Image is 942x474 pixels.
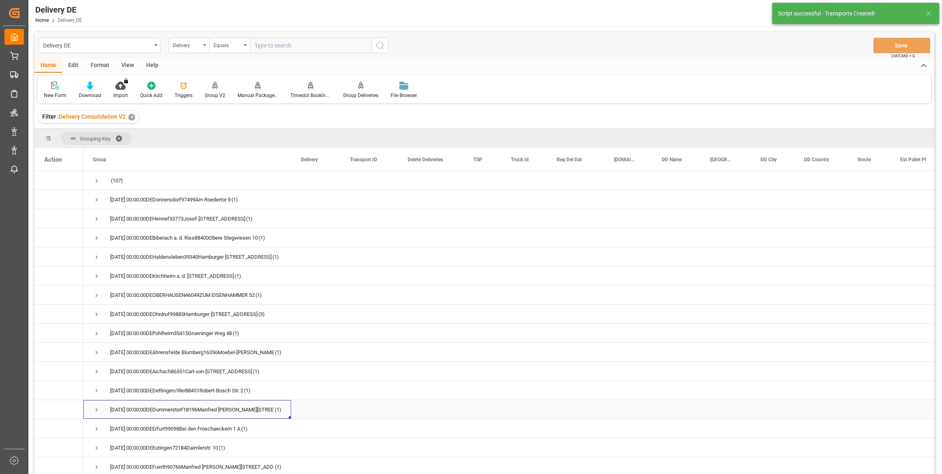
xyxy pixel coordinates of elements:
div: Group V2 [205,92,225,99]
div: [DATE] 00:00:00DEDettingen/Iller88451Robert-Bosch Str. 2 [110,381,243,400]
span: (1) [275,343,281,362]
div: Press SPACE to select this row. [35,171,83,190]
div: Delivery DE [35,4,82,16]
div: [DATE] 00:00:00DEAichach86551Carl-von-[STREET_ADDRESS] [110,362,252,381]
div: Quick Add [140,92,162,99]
div: [DATE] 00:00:00DEHennef53773Josef-[STREET_ADDRESS] [110,210,245,228]
div: Script successful - Transports Created! [778,9,918,18]
div: Help [140,59,164,73]
span: Truck Id [511,157,529,162]
a: Home [35,17,49,23]
span: Est Pallet Pl [900,157,926,162]
div: Format [84,59,115,73]
div: ✕ [128,114,135,121]
div: Press SPACE to select this row. [35,209,83,228]
div: File Browser [391,92,417,99]
span: Group [93,157,106,162]
div: Press SPACE to select this row. [35,324,83,343]
div: [DATE] 00:00:00DEDonnersdorf97499Am Roedertor 9 [110,190,231,209]
div: Equals [214,40,241,49]
span: Delivery Consolidation V2 [59,113,125,120]
div: Press SPACE to select this row. [35,381,83,400]
span: (1) [255,286,262,305]
div: Press SPACE to select this row. [35,190,83,209]
div: [DATE] 00:00:00DEErfurt99098Bei den Froschaeckern 1 A [110,420,240,438]
span: Grouping Key [80,136,110,142]
span: TSP [473,157,482,162]
div: [DATE] 00:00:00DEAhrensfelde Blumberg16356Moebel-[PERSON_NAME][STREET_ADDRESS] [110,343,274,362]
div: [DATE] 00:00:00DEOhrdruf99885Hamburger [STREET_ADDRESS] [110,305,257,324]
span: (1) [253,362,259,381]
div: [DATE] 00:00:00DEBiberach a. d. Riss88400Obere Stegwiesen 10 [110,229,258,247]
span: (1) [233,324,239,343]
span: Delete Deliveries [408,157,443,162]
span: (1) [246,210,253,228]
div: Edit [62,59,84,73]
span: (1) [259,229,265,247]
div: Download [79,92,101,99]
div: [DATE] 00:00:00DEKirchheim a. d. [STREET_ADDRESS] [110,267,234,286]
div: View [115,59,140,73]
span: [DOMAIN_NAME] Dat [614,157,635,162]
span: DD Country [804,157,829,162]
div: Manual Package TypeDetermination [238,92,278,99]
div: Press SPACE to select this row. [35,228,83,247]
button: open menu [169,38,209,53]
button: open menu [209,38,250,53]
div: Timeslot Booking Report [290,92,331,99]
div: [DATE] 00:00:00DEHaldensleben39340Hamburger [STREET_ADDRESS] [110,248,272,266]
div: Press SPACE to select this row. [35,266,83,286]
span: Route [858,157,871,162]
div: Press SPACE to select this row. [35,419,83,438]
span: Filter : [42,113,59,120]
span: DD Name [662,157,682,162]
div: Delivery DE [43,40,151,50]
span: Req Del Dat [557,157,582,162]
div: Press SPACE to select this row. [35,247,83,266]
span: (1) [244,381,251,400]
span: Transport ID [350,157,377,162]
div: Home [35,59,62,73]
div: [DATE] 00:00:00DEDummerstorf18196Manfred [PERSON_NAME][STREET_ADDRESS] [110,400,274,419]
span: (1) [231,190,238,209]
span: (1) [235,267,241,286]
span: Ctrl/CMD + S [891,53,915,59]
span: (107) [111,171,123,190]
div: Press SPACE to select this row. [35,286,83,305]
div: Delivery [173,40,201,49]
input: Type to search [250,38,372,53]
button: Save [873,38,930,53]
div: Press SPACE to select this row. [35,343,83,362]
button: search button [372,38,389,53]
span: [GEOGRAPHIC_DATA] [710,157,734,162]
span: DD City [761,157,777,162]
span: (1) [275,400,281,419]
span: (1) [219,439,225,457]
div: Action [44,156,62,163]
div: Press SPACE to select this row. [35,305,83,324]
span: Delivery [301,157,318,162]
div: [DATE] 00:00:00DEEutingen72184Daimlerstr. 10 [110,439,218,457]
div: Triggers [175,92,192,99]
span: (1) [241,420,248,438]
span: (1) [272,248,279,266]
div: [DATE] 00:00:00DEOBERHAUSEN46049ZUM EISENHAMMER 52 [110,286,255,305]
span: (3) [258,305,265,324]
div: Press SPACE to select this row. [35,400,83,419]
div: [DATE] 00:00:00DEPohlheim35415Grueninger Weg 48 [110,324,232,343]
div: New Form [44,92,67,99]
div: Group Deliveries [343,92,378,99]
div: Press SPACE to select this row. [35,362,83,381]
div: Press SPACE to select this row. [35,438,83,457]
button: open menu [39,38,160,53]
